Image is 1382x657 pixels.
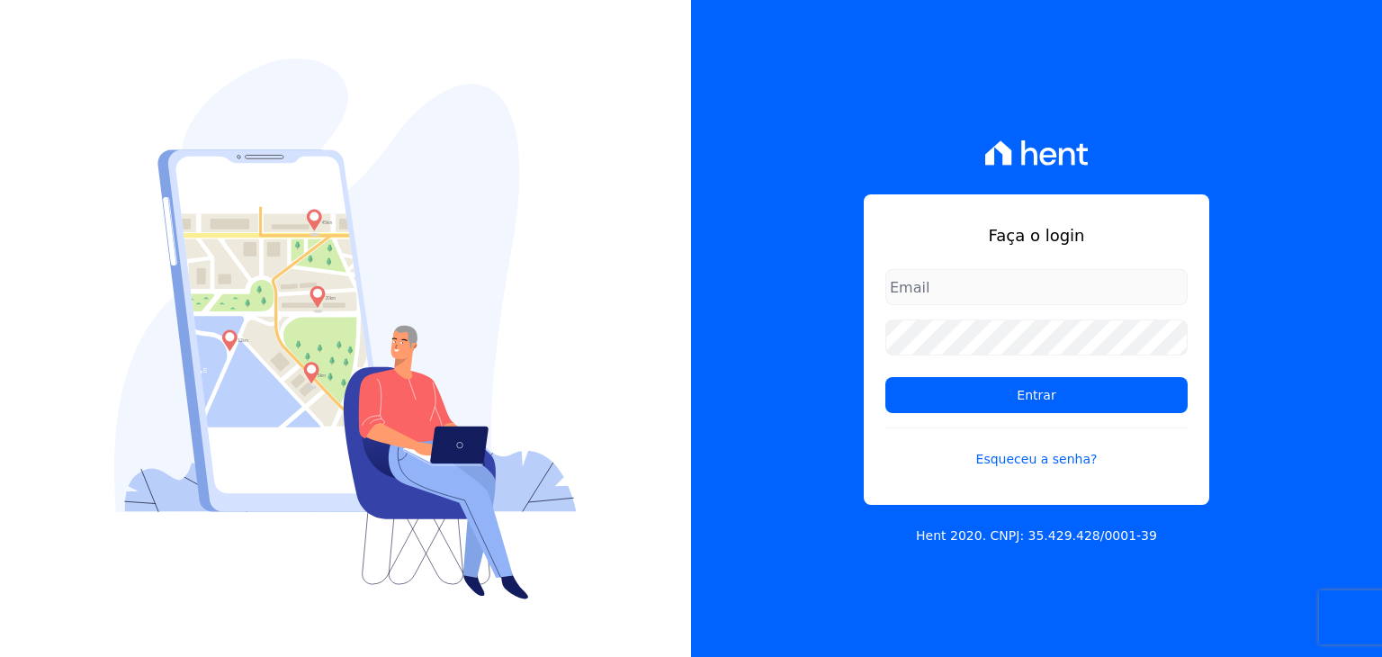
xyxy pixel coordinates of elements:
[885,377,1188,413] input: Entrar
[885,427,1188,469] a: Esqueceu a senha?
[916,526,1157,545] p: Hent 2020. CNPJ: 35.429.428/0001-39
[885,223,1188,247] h1: Faça o login
[114,58,577,599] img: Login
[885,269,1188,305] input: Email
